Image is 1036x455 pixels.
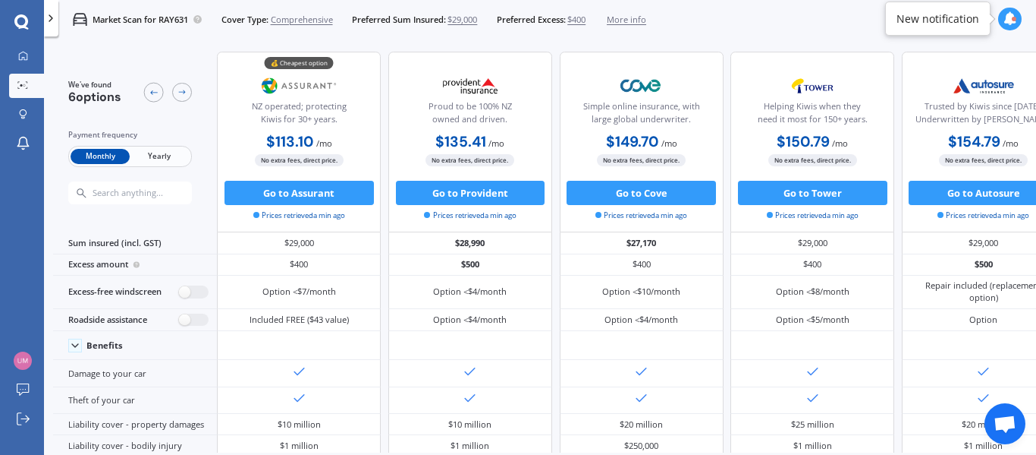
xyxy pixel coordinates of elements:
div: $10 million [448,419,491,431]
div: $20 million [620,419,663,431]
div: $1 million [451,440,489,452]
span: Prices retrieved a min ago [424,210,516,221]
span: Preferred Sum Insured: [352,14,446,26]
div: $28,990 [388,232,552,254]
span: $400 [567,14,585,26]
div: Open chat [984,403,1025,444]
div: Option <$4/month [433,286,507,298]
div: Helping Kiwis when they need it most for 150+ years. [741,100,884,131]
div: $25 million [791,419,834,431]
span: Yearly [130,149,189,165]
button: Go to Tower [738,181,887,205]
span: Prices retrieved a min ago [767,210,859,221]
span: / mo [832,137,848,149]
div: Option <$4/month [433,314,507,326]
div: Liability cover - property damages [53,414,217,435]
div: Option <$8/month [776,286,849,298]
span: No extra fees, direct price. [768,154,857,166]
div: $29,000 [217,232,381,254]
div: $500 [388,254,552,276]
span: $29,000 [447,14,477,26]
span: / mo [316,137,332,149]
span: No extra fees, direct price. [425,154,514,166]
div: Benefits [86,340,123,351]
b: $150.79 [777,132,830,151]
div: $1 million [793,440,832,452]
div: New notification [896,11,979,27]
b: $149.70 [606,132,659,151]
span: 6 options [68,89,121,105]
div: $400 [560,254,724,276]
div: $1 million [964,440,1003,452]
span: No extra fees, direct price. [939,154,1028,166]
button: Go to Cove [567,181,716,205]
div: Simple online insurance, with large global underwriter. [570,100,712,131]
img: Cove.webp [601,71,682,101]
img: Provident.png [430,71,510,101]
div: Payment frequency [68,129,192,141]
div: 💰 Cheapest option [265,57,334,69]
div: $10 million [278,419,321,431]
div: NZ operated; protecting Kiwis for 30+ years. [228,100,370,131]
b: $135.41 [435,132,486,151]
span: Comprehensive [271,14,333,26]
div: $400 [730,254,894,276]
div: Excess amount [53,254,217,276]
div: $20 million [962,419,1005,431]
span: / mo [1003,137,1019,149]
div: $400 [217,254,381,276]
div: Theft of your car [53,387,217,414]
div: Option [969,314,997,326]
div: Roadside assistance [53,309,217,331]
span: We've found [68,80,121,90]
div: Option <$4/month [604,314,678,326]
span: Preferred Excess: [497,14,566,26]
div: Option <$10/month [602,286,680,298]
button: Go to Assurant [224,181,374,205]
span: Monthly [71,149,130,165]
div: $29,000 [730,232,894,254]
div: $250,000 [624,440,658,452]
span: Prices retrieved a min ago [937,210,1029,221]
span: Prices retrieved a min ago [595,210,687,221]
div: $27,170 [560,232,724,254]
span: No extra fees, direct price. [597,154,686,166]
img: Tower.webp [772,71,852,101]
input: Search anything... [91,188,215,198]
span: No extra fees, direct price. [255,154,344,166]
img: Autosure.webp [943,71,1024,101]
div: Damage to your car [53,360,217,387]
span: More info [607,14,646,26]
span: Prices retrieved a min ago [253,210,345,221]
span: Cover Type: [221,14,268,26]
div: Proud to be 100% NZ owned and driven. [399,100,542,131]
div: Option <$5/month [776,314,849,326]
img: a5a234dbebd35211194f4429b608f810 [14,352,32,370]
span: / mo [661,137,677,149]
div: $1 million [280,440,319,452]
div: Option <$7/month [262,286,336,298]
b: $154.79 [948,132,1000,151]
div: Excess-free windscreen [53,276,217,309]
div: Sum insured (incl. GST) [53,232,217,254]
span: / mo [488,137,504,149]
img: car.f15378c7a67c060ca3f3.svg [73,12,87,27]
img: Assurant.png [259,71,340,101]
b: $113.10 [266,132,314,151]
p: Market Scan for RAY631 [93,14,188,26]
button: Go to Provident [396,181,545,205]
div: Included FREE ($43 value) [250,314,349,326]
